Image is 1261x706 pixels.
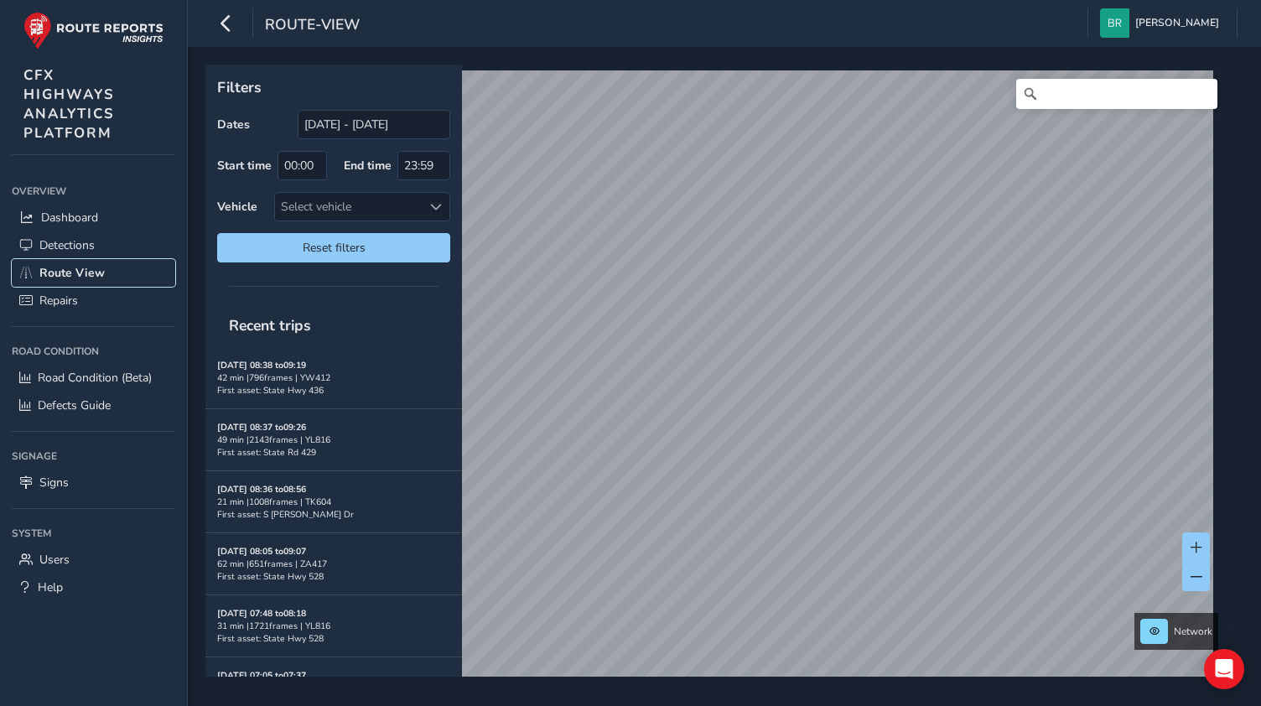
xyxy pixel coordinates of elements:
[23,65,115,143] span: CFX HIGHWAYS ANALYTICS PLATFORM
[41,210,98,226] span: Dashboard
[12,469,175,496] a: Signs
[12,259,175,287] a: Route View
[39,265,105,281] span: Route View
[217,233,450,262] button: Reset filters
[1100,8,1129,38] img: diamond-layout
[38,370,152,386] span: Road Condition (Beta)
[217,558,450,570] div: 62 min | 651 frames | ZA417
[12,231,175,259] a: Detections
[1204,649,1244,689] div: Open Intercom Messenger
[39,293,78,309] span: Repairs
[12,204,175,231] a: Dashboard
[217,483,306,496] strong: [DATE] 08:36 to 08:56
[39,237,95,253] span: Detections
[12,546,175,574] a: Users
[217,433,450,446] div: 49 min | 2143 frames | YL816
[217,632,324,645] span: First asset: State Hwy 528
[217,607,306,620] strong: [DATE] 07:48 to 08:18
[12,521,175,546] div: System
[217,545,306,558] strong: [DATE] 08:05 to 09:07
[217,669,306,682] strong: [DATE] 07:05 to 07:37
[1174,625,1212,638] span: Network
[217,158,272,174] label: Start time
[217,508,354,521] span: First asset: S [PERSON_NAME] Dr
[38,579,63,595] span: Help
[230,240,438,256] span: Reset filters
[1100,8,1225,38] button: [PERSON_NAME]
[217,496,450,508] div: 21 min | 1008 frames | TK604
[12,444,175,469] div: Signage
[12,364,175,392] a: Road Condition (Beta)
[344,158,392,174] label: End time
[217,384,324,397] span: First asset: State Hwy 436
[38,397,111,413] span: Defects Guide
[211,70,1213,696] canvas: Map
[217,304,323,347] span: Recent trips
[1135,8,1219,38] span: [PERSON_NAME]
[12,339,175,364] div: Road Condition
[12,179,175,204] div: Overview
[12,574,175,601] a: Help
[12,287,175,314] a: Repairs
[39,552,70,568] span: Users
[217,446,316,459] span: First asset: State Rd 429
[217,359,306,371] strong: [DATE] 08:38 to 09:19
[39,475,69,491] span: Signs
[1016,79,1217,109] input: Search
[217,117,250,132] label: Dates
[217,199,257,215] label: Vehicle
[217,371,450,384] div: 42 min | 796 frames | YW412
[217,570,324,583] span: First asset: State Hwy 528
[217,421,306,433] strong: [DATE] 08:37 to 09:26
[275,193,422,221] div: Select vehicle
[265,14,360,38] span: route-view
[12,392,175,419] a: Defects Guide
[217,76,450,98] p: Filters
[23,12,163,49] img: rr logo
[217,620,450,632] div: 31 min | 1721 frames | YL816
